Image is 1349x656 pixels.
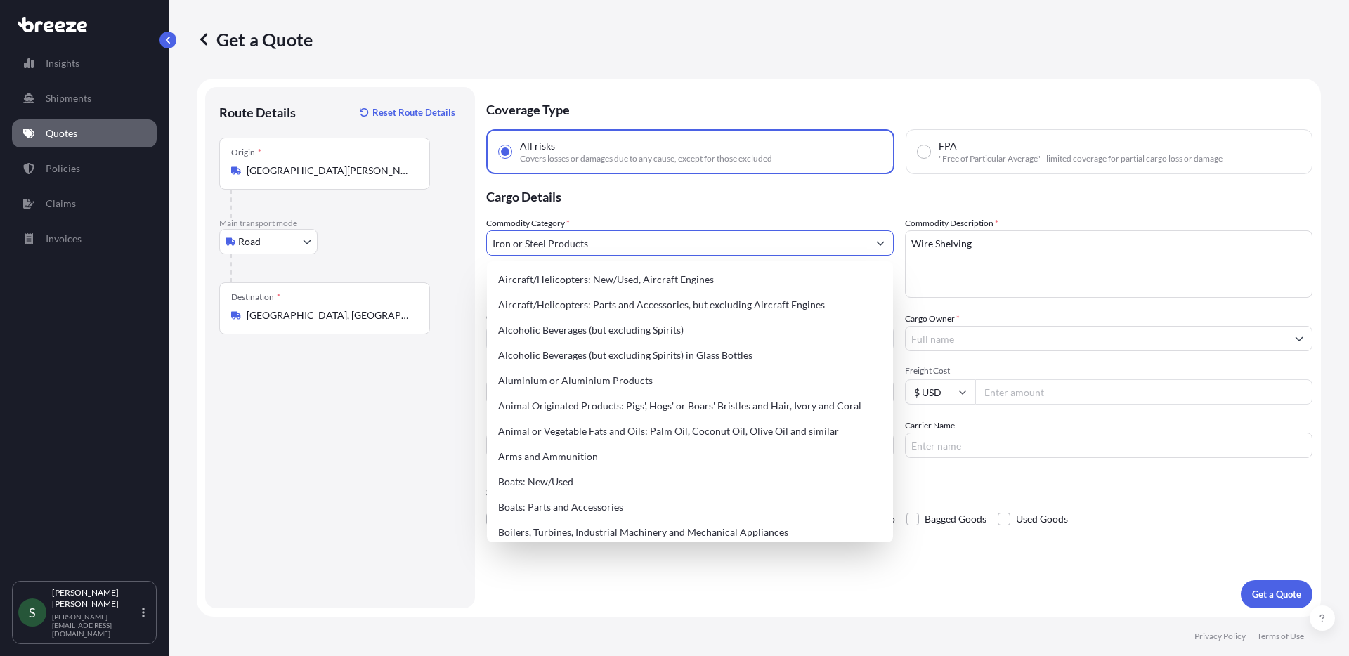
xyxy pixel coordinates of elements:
[486,312,894,323] span: Commodity Value
[493,343,887,368] div: Alcoholic Beverages (but excluding Spirits) in Glass Bottles
[46,56,79,70] p: Insights
[925,509,986,530] span: Bagged Goods
[486,486,1312,497] p: Special Conditions
[487,230,868,256] input: Select a commodity type
[905,419,955,433] label: Carrier Name
[493,292,887,317] div: Aircraft/Helicopters: Parts and Accessories, but excluding Aircraft Engines
[46,232,82,246] p: Invoices
[197,28,313,51] p: Get a Quote
[231,291,280,303] div: Destination
[905,365,1312,376] span: Freight Cost
[905,312,960,326] label: Cargo Owner
[52,587,139,610] p: [PERSON_NAME] [PERSON_NAME]
[1286,326,1312,351] button: Show suggestions
[1252,587,1301,601] p: Get a Quote
[46,197,76,211] p: Claims
[247,164,412,178] input: Origin
[868,230,893,256] button: Show suggestions
[231,147,261,158] div: Origin
[939,153,1223,164] span: "Free of Particular Average" - limited coverage for partial cargo loss or damage
[46,91,91,105] p: Shipments
[486,87,1312,129] p: Coverage Type
[493,393,887,419] div: Animal Originated Products: Pigs', Hogs' or Boars' Bristles and Hair, Ivory and Coral
[219,104,296,121] p: Route Details
[372,105,455,119] p: Reset Route Details
[906,326,1286,351] input: Full name
[486,433,894,458] input: Your internal reference
[46,162,80,176] p: Policies
[486,419,556,433] label: Booking Reference
[1194,631,1246,642] p: Privacy Policy
[975,379,1312,405] input: Enter amount
[905,433,1312,458] input: Enter name
[493,444,887,469] div: Arms and Ammunition
[29,605,36,619] span: S
[1016,509,1068,530] span: Used Goods
[238,235,261,249] span: Road
[247,308,412,322] input: Destination
[52,612,139,638] p: [PERSON_NAME][EMAIL_ADDRESS][DOMAIN_NAME]
[486,174,1312,216] p: Cargo Details
[486,216,570,230] label: Commodity Category
[219,229,318,254] button: Select transport
[520,139,555,153] span: All risks
[493,317,887,343] div: Alcoholic Beverages (but excluding Spirits)
[486,365,528,379] span: Load Type
[520,153,772,164] span: Covers losses or damages due to any cause, except for those excluded
[905,216,998,230] label: Commodity Description
[46,126,77,140] p: Quotes
[493,494,887,520] div: Boats: Parts and Accessories
[939,139,957,153] span: FPA
[493,520,887,545] div: Boilers, Turbines, Industrial Machinery and Mechanical Appliances
[493,368,887,393] div: Aluminium or Aluminium Products
[493,419,887,444] div: Animal or Vegetable Fats and Oils: Palm Oil, Coconut Oil, Olive Oil and similar
[1257,631,1304,642] p: Terms of Use
[493,469,887,494] div: Boats: New/Used
[493,267,887,292] div: Aircraft/Helicopters: New/Used, Aircraft Engines
[219,218,461,229] p: Main transport mode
